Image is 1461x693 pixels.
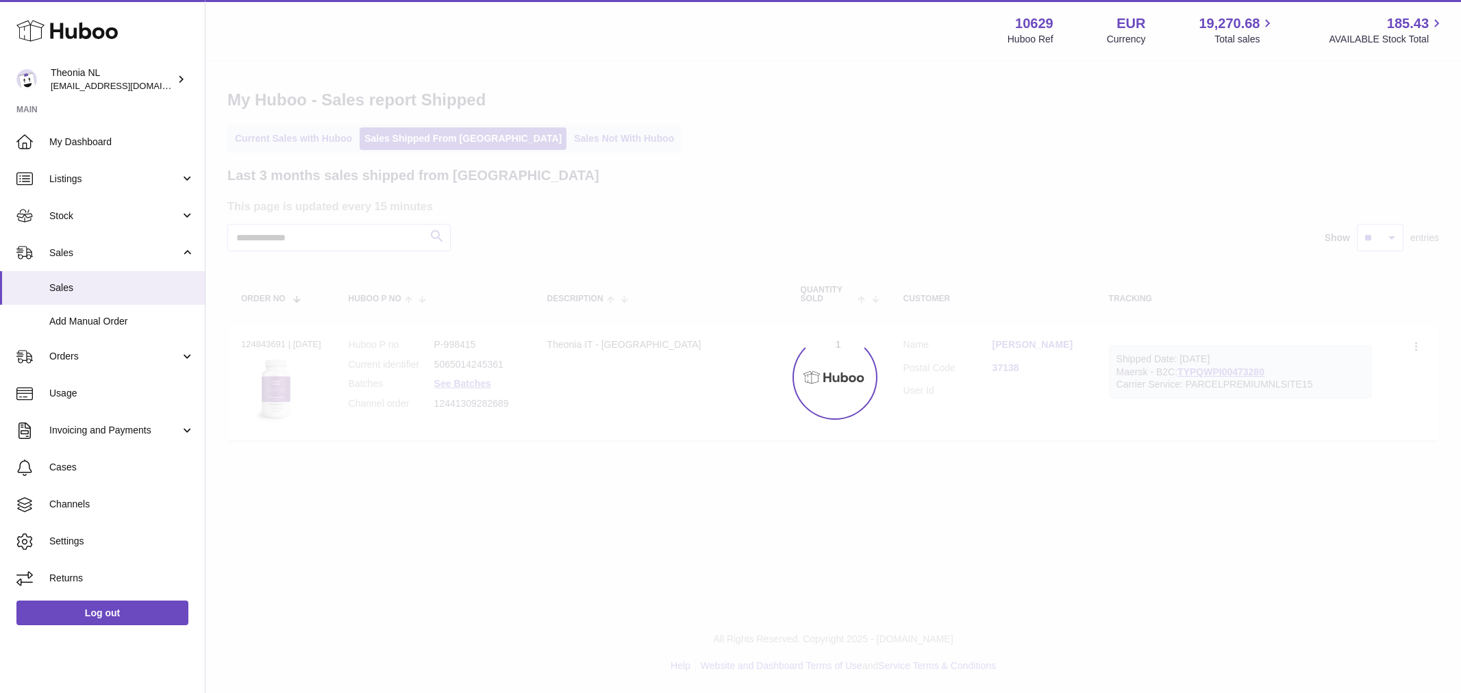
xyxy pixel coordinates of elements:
span: Orders [49,350,180,363]
span: Usage [49,387,195,400]
span: Sales [49,281,195,294]
span: [EMAIL_ADDRESS][DOMAIN_NAME] [51,80,201,91]
strong: EUR [1116,14,1145,33]
span: 19,270.68 [1199,14,1260,33]
span: Stock [49,210,180,223]
span: Settings [49,535,195,548]
span: Cases [49,461,195,474]
span: Total sales [1214,33,1275,46]
span: Invoicing and Payments [49,424,180,437]
a: 19,270.68 Total sales [1199,14,1275,46]
div: Currency [1107,33,1146,46]
strong: 10629 [1015,14,1053,33]
div: Huboo Ref [1008,33,1053,46]
span: Add Manual Order [49,315,195,328]
span: Returns [49,572,195,585]
span: My Dashboard [49,136,195,149]
div: Theonia NL [51,66,174,92]
span: Sales [49,247,180,260]
span: Channels [49,498,195,511]
span: 185.43 [1387,14,1429,33]
a: Log out [16,601,188,625]
span: AVAILABLE Stock Total [1329,33,1445,46]
span: Listings [49,173,180,186]
a: 185.43 AVAILABLE Stock Total [1329,14,1445,46]
img: info@wholesomegoods.eu [16,69,37,90]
